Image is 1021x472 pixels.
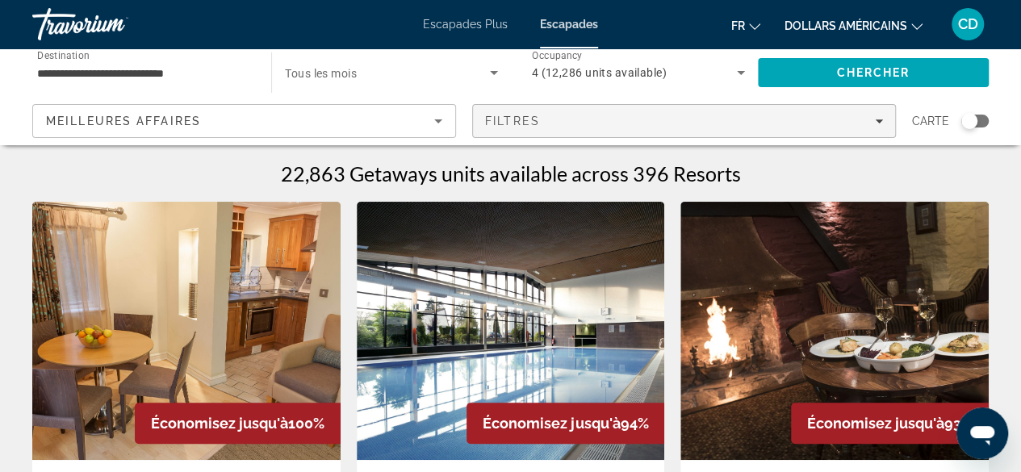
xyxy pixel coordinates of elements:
a: Travorium [32,3,194,45]
img: Macdonald Plas Talgarth - 3 Nights [680,202,989,460]
a: Escapades Plus [423,18,508,31]
span: Filtres [485,115,540,127]
iframe: Bouton de lancement de la fenêtre de messagerie [956,407,1008,459]
font: CD [958,15,978,32]
span: Économisez jusqu'à [483,415,620,432]
img: Macdonald Forest Hills Hotel - 3 Nights [357,202,665,460]
span: Économisez jusqu'à [807,415,944,432]
span: Destination [37,49,90,61]
mat-select: Sort by [46,111,442,131]
button: Search [758,58,989,87]
a: Escapades [540,18,598,31]
div: 100% [135,403,341,444]
span: Meilleures affaires [46,115,201,127]
button: Changer de devise [785,14,923,37]
span: Économisez jusqu'à [151,415,288,432]
font: dollars américains [785,19,907,32]
font: fr [731,19,745,32]
span: 4 (12,286 units available) [532,66,667,79]
span: Carte [912,110,949,132]
span: Occupancy [532,50,583,61]
h1: 22,863 Getaways units available across 396 Resorts [281,161,741,186]
span: Chercher [836,66,910,79]
input: Select destination [37,64,250,83]
button: Menu utilisateur [947,7,989,41]
button: Filters [472,104,896,138]
span: Tous les mois [285,67,357,80]
button: Changer de langue [731,14,760,37]
div: 93% [791,403,989,444]
img: Woodford Bridge Country Club - 4 Nights [32,202,341,460]
div: 94% [467,403,664,444]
